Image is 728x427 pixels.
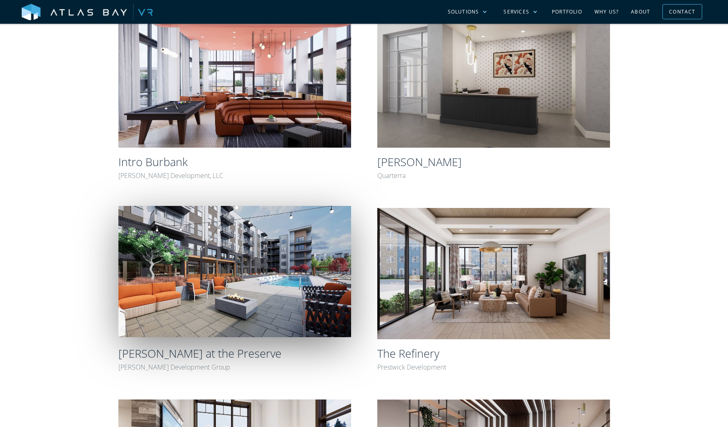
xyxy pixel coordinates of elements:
[118,17,351,148] img: Intro Burbank
[377,170,406,182] div: Quarterra
[662,4,702,19] a: Contact
[118,206,351,337] img: Ellison at the Preserve
[377,154,462,170] h2: [PERSON_NAME]
[118,346,281,361] h2: [PERSON_NAME] at the Preserve
[377,346,439,361] h2: The Refinery
[377,208,610,339] img: The Refinery
[118,361,230,373] div: [PERSON_NAME] Development Group
[669,5,695,18] div: Contact
[377,17,610,148] img: Harper
[118,154,188,170] h2: Intro Burbank
[377,361,446,373] div: Prestwick Development
[503,8,529,16] div: Services
[22,4,153,21] img: Atlas Bay VR Logo
[118,170,223,182] div: [PERSON_NAME] Development, LLC
[448,8,479,16] div: Solutions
